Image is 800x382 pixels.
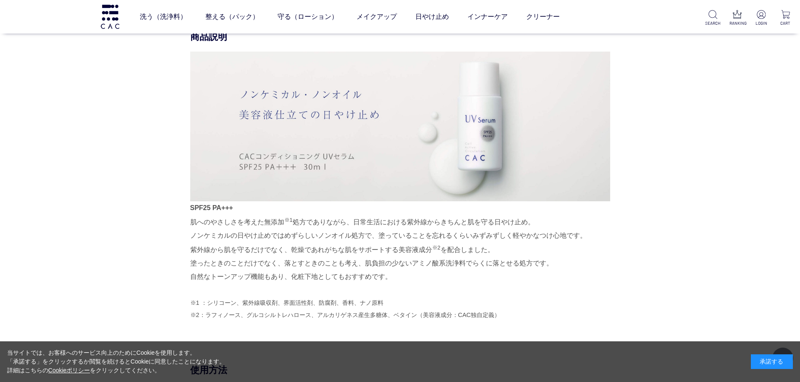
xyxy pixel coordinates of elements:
[729,10,745,26] a: RANKING
[205,5,259,29] a: 整える（パック）
[705,20,721,26] p: SEARCH
[278,5,338,29] a: 守る（ローション）
[284,217,293,223] span: ※1
[140,5,187,29] a: 洗う（洗浄料）
[751,354,793,369] div: 承諾する
[526,5,560,29] a: クリーナー
[190,204,233,211] span: SPF25 PA+++
[753,10,769,26] a: LOGIN
[753,20,769,26] p: LOGIN
[467,5,508,29] a: インナーケア
[48,367,90,374] a: Cookieポリシー
[729,20,745,26] p: RANKING
[190,201,610,284] p: 肌へのやさしさを考えた無添加 処方でありながら、日常生活における紫外線からきちんと肌を守る日やけ止め。 ノンケミカルの日やけ止めではめずらしいノンオイル処方で、塗っていることを忘れるくらいみずみ...
[7,348,226,375] div: 当サイトでは、お客様へのサービス向上のためにCookieを使用します。 「承諾する」をクリックするか閲覧を続けるとCookieに同意したことになります。 詳細はこちらの をクリックしてください。
[100,5,121,29] img: logo
[705,10,721,26] a: SEARCH
[778,10,793,26] a: CART
[778,20,793,26] p: CART
[432,244,441,251] span: ※2
[415,5,449,29] a: 日やけ止め
[357,5,397,29] a: メイクアップ
[190,297,610,321] p: ※1 ：シリコーン、紫外線吸収剤、界面活性剤、防腐剤、香料、ナノ原料 ※2：ラフィノース、グルコシルトレハロース、アルカリゲネス産生多糖体、ベタイン（美容液成分：CAC独自定義）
